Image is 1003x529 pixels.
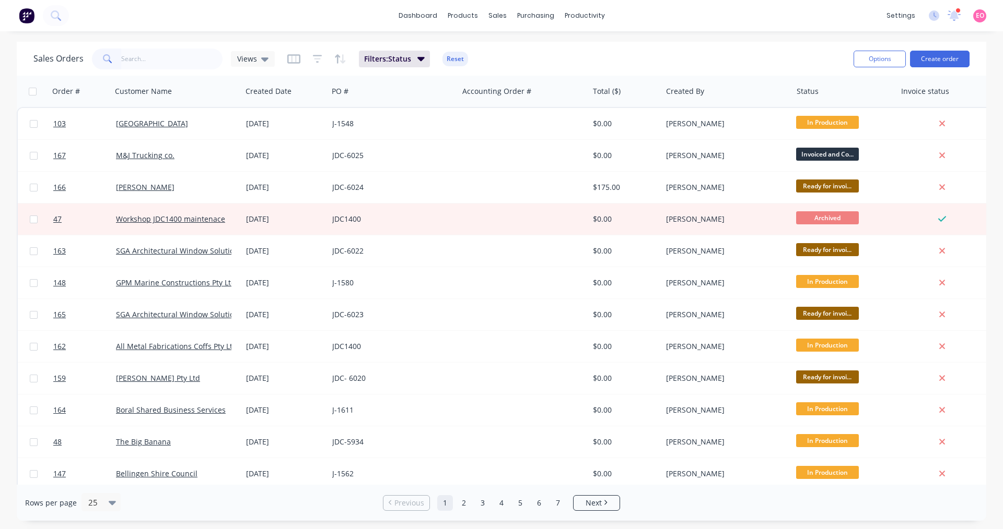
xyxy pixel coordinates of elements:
[393,8,442,23] a: dashboard
[593,373,654,383] div: $0.00
[796,148,859,161] span: Invoiced and Co...
[976,11,984,20] span: EO
[246,405,324,415] div: [DATE]
[901,86,949,97] div: Invoice status
[666,341,782,352] div: [PERSON_NAME]
[550,495,566,511] a: Page 7
[116,182,174,192] a: [PERSON_NAME]
[394,498,424,508] span: Previous
[53,331,116,362] a: 162
[19,8,34,23] img: Factory
[796,211,859,224] span: Archived
[332,150,448,161] div: JDC-6025
[666,150,782,161] div: [PERSON_NAME]
[666,309,782,320] div: [PERSON_NAME]
[593,437,654,447] div: $0.00
[796,116,859,129] span: In Production
[246,341,324,352] div: [DATE]
[53,118,66,129] span: 103
[666,278,782,288] div: [PERSON_NAME]
[383,498,429,508] a: Previous page
[666,468,782,479] div: [PERSON_NAME]
[559,8,610,23] div: productivity
[593,86,621,97] div: Total ($)
[237,53,257,64] span: Views
[593,278,654,288] div: $0.00
[379,495,624,511] ul: Pagination
[53,299,116,330] a: 165
[246,278,324,288] div: [DATE]
[593,118,654,129] div: $0.00
[494,495,509,511] a: Page 4
[332,278,448,288] div: J-1580
[796,434,859,447] span: In Production
[53,394,116,426] a: 164
[332,86,348,97] div: PO #
[116,214,225,224] a: Workshop JDC1400 maintenace
[246,309,324,320] div: [DATE]
[796,339,859,352] span: In Production
[332,309,448,320] div: JDC-6023
[854,51,906,67] button: Options
[531,495,547,511] a: Page 6
[52,86,80,97] div: Order #
[359,51,430,67] button: Filters:Status
[115,86,172,97] div: Customer Name
[246,118,324,129] div: [DATE]
[666,405,782,415] div: [PERSON_NAME]
[246,468,324,479] div: [DATE]
[121,49,223,69] input: Search...
[116,118,188,128] a: [GEOGRAPHIC_DATA]
[593,182,654,193] div: $175.00
[53,373,66,383] span: 159
[593,341,654,352] div: $0.00
[332,437,448,447] div: JDC-5934
[462,86,531,97] div: Accounting Order #
[53,278,66,288] span: 148
[332,118,448,129] div: J-1548
[53,108,116,139] a: 103
[53,140,116,171] a: 167
[796,275,859,288] span: In Production
[53,405,66,415] span: 164
[666,437,782,447] div: [PERSON_NAME]
[910,51,970,67] button: Create order
[437,495,453,511] a: Page 1 is your current page
[33,54,84,64] h1: Sales Orders
[53,458,116,489] a: 147
[53,468,66,479] span: 147
[881,8,920,23] div: settings
[53,203,116,235] a: 47
[796,402,859,415] span: In Production
[796,370,859,383] span: Ready for invoi...
[456,495,472,511] a: Page 2
[512,8,559,23] div: purchasing
[53,246,66,256] span: 163
[246,246,324,256] div: [DATE]
[116,373,200,383] a: [PERSON_NAME] Pty Ltd
[53,267,116,298] a: 148
[332,341,448,352] div: JDC1400
[116,405,226,415] a: Boral Shared Business Services
[53,363,116,394] a: 159
[246,182,324,193] div: [DATE]
[593,405,654,415] div: $0.00
[483,8,512,23] div: sales
[246,373,324,383] div: [DATE]
[796,179,859,193] span: Ready for invoi...
[796,243,859,256] span: Ready for invoi...
[666,118,782,129] div: [PERSON_NAME]
[116,150,174,160] a: M&J Trucking co.
[666,246,782,256] div: [PERSON_NAME]
[442,52,468,66] button: Reset
[364,54,411,64] span: Filters: Status
[116,468,197,478] a: Bellingen Shire Council
[593,150,654,161] div: $0.00
[246,214,324,224] div: [DATE]
[574,498,620,508] a: Next page
[116,341,237,351] a: All Metal Fabrications Coffs Pty Ltd
[116,278,236,287] a: GPM Marine Constructions Pty Ltd
[53,182,66,193] span: 166
[332,468,448,479] div: J-1562
[797,86,819,97] div: Status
